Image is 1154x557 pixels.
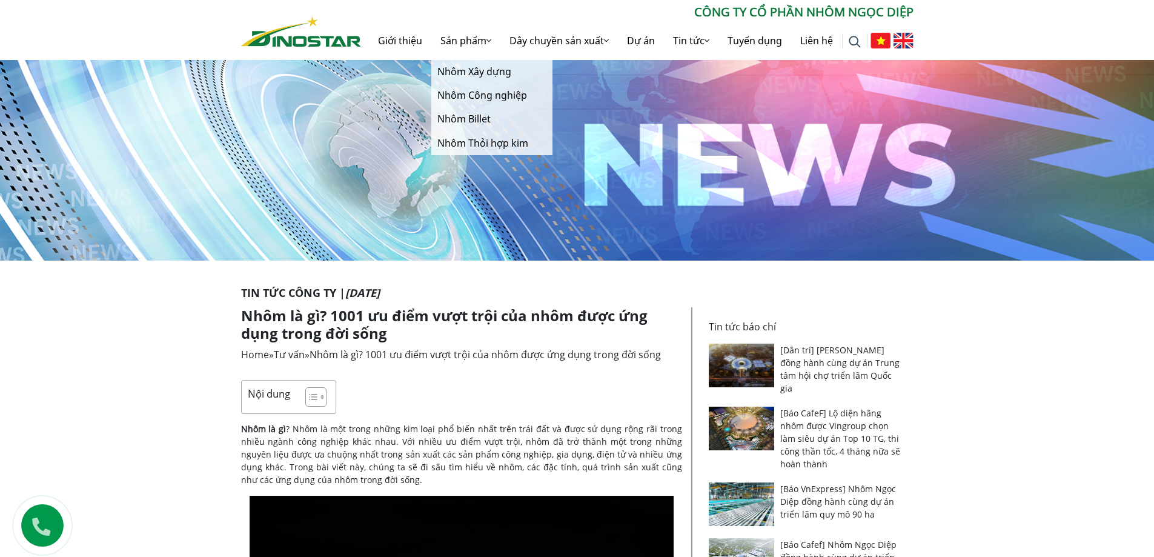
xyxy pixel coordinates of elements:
img: [Báo VnExpress] Nhôm Ngọc Diệp đồng hành cùng dự án triển lãm quy mô 90 ha [709,482,775,526]
a: Dây chuyền sản xuất [500,21,618,60]
a: Liên hệ [791,21,842,60]
i: [DATE] [345,285,380,300]
a: [Báo CafeF] Lộ diện hãng nhôm được Vingroup chọn làm siêu dự án Top 10 TG, thi công thần tốc, 4 t... [780,407,900,470]
a: Toggle Table of Content [296,387,323,407]
img: Tiếng Việt [870,33,890,48]
p: Nội dung [248,387,290,401]
a: Tuyển dụng [718,21,791,60]
h1: Nhôm là gì? 1001 ưu điểm vượt trội của nhôm được ứng dụng trong đời sống [241,307,682,342]
img: English [894,33,914,48]
a: [Dân trí] [PERSON_NAME] đồng hành cùng dự án Trung tâm hội chợ triển lãm Quốc gia [780,344,900,394]
a: Tin tức [664,21,718,60]
span: Nhôm là gì? 1001 ưu điểm vượt trội của nhôm được ứng dụng trong đời sống [310,348,661,361]
a: Giới thiệu [369,21,431,60]
a: Dự án [618,21,664,60]
img: search [849,36,861,48]
a: [Báo VnExpress] Nhôm Ngọc Diệp đồng hành cùng dự án triển lãm quy mô 90 ha [780,483,896,520]
strong: Nhôm là gì [241,423,287,435]
p: Tin tức báo chí [709,319,906,334]
a: Nhôm Thỏi hợp kim [431,132,552,155]
img: [Dân trí] Nhôm Ngọc Diệp đồng hành cùng dự án Trung tâm hội chợ triển lãm Quốc gia [709,344,775,387]
a: Nhôm Công nghiệp [431,84,552,107]
a: Nhôm Billet [431,107,552,131]
p: ? Nhôm là một trong những kim loại phổ biến nhất trên trái đất và được sử dụng rộng rãi trong nh... [241,422,682,486]
span: » » [241,348,661,361]
a: Home [241,348,269,361]
a: Nhôm Xây dựng [431,60,552,84]
a: Sản phẩm [431,21,500,60]
img: Nhôm Dinostar [241,16,361,47]
p: CÔNG TY CỔ PHẦN NHÔM NGỌC DIỆP [361,3,914,21]
p: Tin tức Công ty | [241,285,914,301]
img: [Báo CafeF] Lộ diện hãng nhôm được Vingroup chọn làm siêu dự án Top 10 TG, thi công thần tốc, 4 t... [709,407,775,450]
a: Tư vấn [274,348,305,361]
